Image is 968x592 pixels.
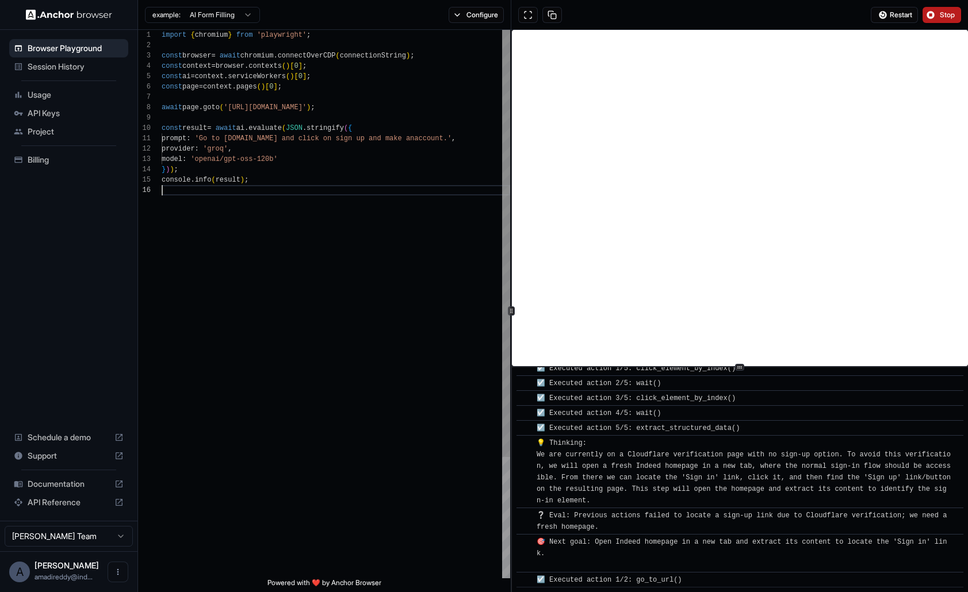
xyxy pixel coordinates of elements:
div: 15 [138,175,151,185]
span: 🎯 Next goal: Open Indeed homepage in a new tab and extract its content to locate the 'Sign in' link. [537,538,947,569]
span: . [303,124,307,132]
span: chromium [240,52,274,60]
div: Session History [9,57,128,76]
span: . [244,124,248,132]
span: 'Go to [DOMAIN_NAME] and click on sign up and make an [195,134,415,143]
span: : [195,145,199,153]
span: ; [278,83,282,91]
span: ] [299,62,303,70]
span: console [162,176,190,184]
span: , [452,134,456,143]
span: [ [265,83,269,91]
span: API Reference [28,497,110,508]
div: A [9,562,30,582]
div: 5 [138,71,151,82]
span: context [182,62,211,70]
span: . [232,83,236,91]
span: [ [294,72,298,80]
span: = [211,52,215,60]
span: const [162,124,182,132]
button: Open in full screen [518,7,538,23]
span: goto [203,103,220,112]
span: info [195,176,212,184]
span: ] [303,72,307,80]
span: const [162,62,182,70]
span: const [162,72,182,80]
div: 12 [138,144,151,154]
span: ​ [522,378,528,389]
div: 16 [138,185,151,195]
span: connectOverCDP [278,52,336,60]
span: context [195,72,224,80]
span: . [273,52,277,60]
span: pages [236,83,257,91]
span: Browser Playground [28,43,124,54]
span: ( [211,176,215,184]
span: } [162,166,166,174]
span: ai [182,72,190,80]
span: ☑️ Executed action 1/5: click_element_by_index() [537,364,736,372]
div: Billing [9,151,128,169]
div: API Keys [9,104,128,122]
div: Schedule a demo [9,428,128,447]
span: amadireddy@indeed.com [35,572,93,581]
div: Usage [9,86,128,104]
span: : [182,155,186,163]
span: ; [311,103,315,112]
span: { [348,124,352,132]
span: 'groq' [203,145,228,153]
span: await [162,103,182,112]
span: [ [290,62,294,70]
div: Support [9,447,128,465]
span: ( [286,72,290,80]
span: 'openai/gpt-oss-120b' [190,155,277,163]
span: '[URL][DOMAIN_NAME]' [224,103,307,112]
span: API Keys [28,107,124,119]
span: } [228,31,232,39]
span: const [162,83,182,91]
span: ; [307,31,311,39]
button: Restart [871,7,918,23]
span: ​ [522,437,528,449]
div: API Reference [9,493,128,512]
span: ​ [522,536,528,548]
span: ( [344,124,348,132]
span: evaluate [248,124,282,132]
span: . [199,103,203,112]
span: ☑️ Executed action 2/5: wait() [537,379,661,387]
span: ☑️ Executed action 5/5: extract_structured_data() [537,424,740,432]
span: serviceWorkers [228,72,286,80]
span: ) [170,166,174,174]
div: 1 [138,30,151,40]
span: ❔ Eval: Previous actions failed to locate a sign‑up link due to Cloudflare verification; we need ... [537,512,951,531]
span: Schedule a demo [28,432,110,443]
div: Project [9,122,128,141]
div: 9 [138,113,151,123]
span: Al Madireddy [35,560,99,570]
span: Usage [28,89,124,101]
span: ) [261,83,265,91]
span: ; [303,62,307,70]
div: 11 [138,133,151,144]
span: ; [244,176,248,184]
span: ] [273,83,277,91]
span: ) [166,166,170,174]
span: ai [236,124,244,132]
span: = [199,83,203,91]
span: 💡 Thinking: We are currently on a Cloudflare verification page with no sign‑up option. To avoid t... [537,439,955,505]
span: ​ [522,363,528,374]
span: , [228,145,232,153]
span: provider [162,145,195,153]
span: JSON [286,124,303,132]
span: 0 [294,62,298,70]
span: page [182,103,199,112]
span: = [211,62,215,70]
span: ​ [522,408,528,419]
span: : [186,134,190,143]
span: Support [28,450,110,462]
span: context [203,83,232,91]
span: 'playwright' [257,31,307,39]
div: 6 [138,82,151,92]
span: Documentation [28,478,110,490]
span: ) [240,176,244,184]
